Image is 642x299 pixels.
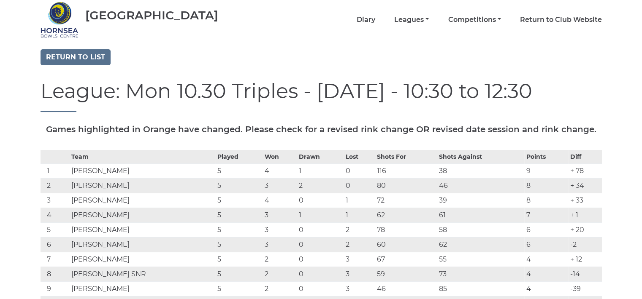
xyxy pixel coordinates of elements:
[215,150,262,163] th: Played
[437,252,524,267] td: 55
[344,178,375,193] td: 0
[263,267,297,281] td: 2
[524,193,568,208] td: 8
[263,208,297,222] td: 3
[41,1,79,39] img: Hornsea Bowls Centre
[215,193,262,208] td: 5
[69,237,215,252] td: [PERSON_NAME]
[344,222,375,237] td: 2
[357,15,375,24] a: Diary
[297,267,344,281] td: 0
[41,193,70,208] td: 3
[375,163,436,178] td: 116
[524,267,568,281] td: 4
[215,267,262,281] td: 5
[524,178,568,193] td: 8
[85,9,218,22] div: [GEOGRAPHIC_DATA]
[263,178,297,193] td: 3
[437,150,524,163] th: Shots Against
[41,80,602,112] h1: League: Mon 10.30 Triples - [DATE] - 10:30 to 12:30
[41,222,70,237] td: 5
[263,281,297,296] td: 2
[344,193,375,208] td: 1
[215,281,262,296] td: 5
[263,150,297,163] th: Won
[215,222,262,237] td: 5
[69,281,215,296] td: [PERSON_NAME]
[297,222,344,237] td: 0
[41,208,70,222] td: 4
[568,281,602,296] td: -39
[69,222,215,237] td: [PERSON_NAME]
[437,222,524,237] td: 58
[448,15,501,24] a: Competitions
[375,178,436,193] td: 80
[215,178,262,193] td: 5
[69,163,215,178] td: [PERSON_NAME]
[437,178,524,193] td: 46
[344,163,375,178] td: 0
[437,208,524,222] td: 61
[41,163,70,178] td: 1
[568,150,602,163] th: Diff
[568,178,602,193] td: + 34
[215,252,262,267] td: 5
[520,15,602,24] a: Return to Club Website
[263,193,297,208] td: 4
[524,208,568,222] td: 7
[41,49,111,65] a: Return to list
[41,281,70,296] td: 9
[375,237,436,252] td: 60
[297,281,344,296] td: 0
[297,237,344,252] td: 0
[344,281,375,296] td: 3
[524,281,568,296] td: 4
[263,237,297,252] td: 3
[297,150,344,163] th: Drawn
[524,222,568,237] td: 6
[568,208,602,222] td: + 1
[568,237,602,252] td: -2
[41,267,70,281] td: 8
[394,15,429,24] a: Leagues
[215,208,262,222] td: 5
[297,163,344,178] td: 1
[41,178,70,193] td: 2
[41,252,70,267] td: 7
[437,193,524,208] td: 39
[437,163,524,178] td: 38
[568,193,602,208] td: + 33
[524,163,568,178] td: 9
[344,150,375,163] th: Lost
[297,178,344,193] td: 2
[375,208,436,222] td: 62
[69,252,215,267] td: [PERSON_NAME]
[375,252,436,267] td: 67
[263,252,297,267] td: 2
[263,163,297,178] td: 4
[41,125,602,134] h5: Games highlighted in Orange have changed. Please check for a revised rink change OR revised date ...
[41,237,70,252] td: 6
[437,281,524,296] td: 85
[263,222,297,237] td: 3
[297,252,344,267] td: 0
[375,267,436,281] td: 59
[344,252,375,267] td: 3
[297,193,344,208] td: 0
[69,208,215,222] td: [PERSON_NAME]
[568,252,602,267] td: + 12
[375,193,436,208] td: 72
[568,222,602,237] td: + 20
[568,163,602,178] td: + 78
[568,267,602,281] td: -14
[69,178,215,193] td: [PERSON_NAME]
[524,252,568,267] td: 4
[437,237,524,252] td: 62
[437,267,524,281] td: 73
[375,150,436,163] th: Shots For
[344,267,375,281] td: 3
[69,193,215,208] td: [PERSON_NAME]
[215,237,262,252] td: 5
[375,222,436,237] td: 78
[344,237,375,252] td: 2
